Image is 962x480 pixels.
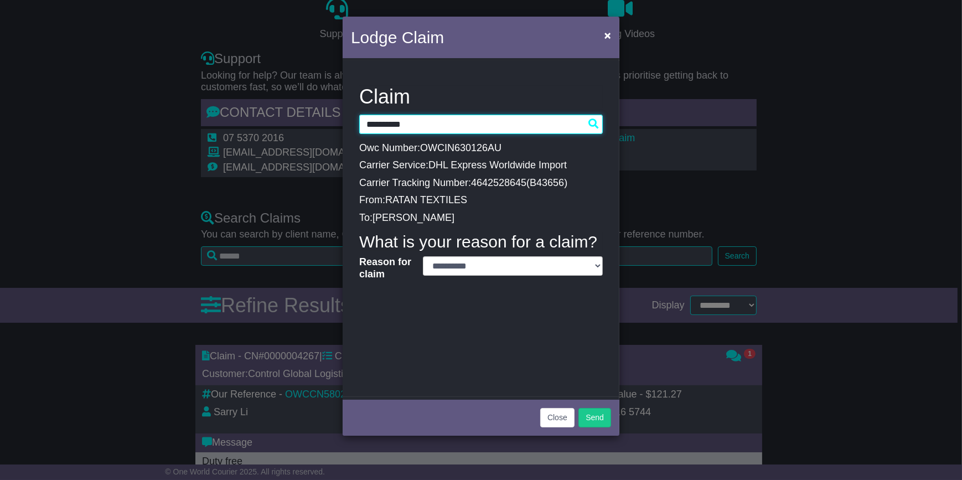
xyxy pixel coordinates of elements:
span: OWCIN630126AU [420,142,501,153]
span: × [604,29,611,42]
span: DHL Express Worldwide Import [428,159,567,171]
p: Owc Number: [359,142,603,154]
span: B43656 [530,177,564,188]
p: Carrier Tracking Number: ( ) [359,177,603,189]
button: Close [599,24,617,47]
h4: Lodge Claim [351,25,444,50]
h4: What is your reason for a claim? [359,233,603,251]
label: Reason for claim [354,256,417,280]
span: 4642528645 [471,177,526,188]
p: Carrier Service: [359,159,603,172]
button: Send [578,408,611,427]
span: [PERSON_NAME] [373,212,454,223]
button: Close [540,408,575,427]
p: From: [359,194,603,207]
h3: Claim [359,86,603,108]
p: To: [359,212,603,224]
span: RATAN TEXTILES [385,194,467,205]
